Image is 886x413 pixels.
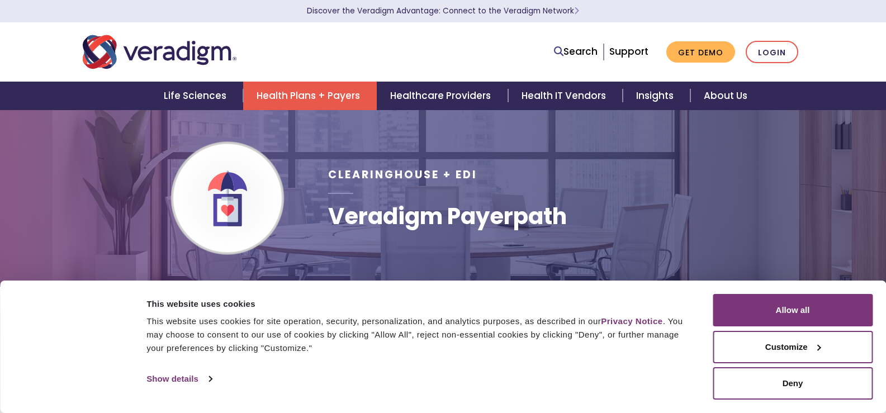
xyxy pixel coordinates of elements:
a: Health Plans + Payers [243,82,377,110]
div: This website uses cookies for site operation, security, personalization, and analytics purposes, ... [146,315,688,355]
div: This website uses cookies [146,297,688,311]
a: Login [746,41,798,64]
a: Discover the Veradigm Advantage: Connect to the Veradigm NetworkLearn More [307,6,579,16]
a: Privacy Notice [601,316,662,326]
a: Show details [146,371,211,387]
a: About Us [690,82,761,110]
a: Get Demo [666,41,735,63]
a: Life Sciences [150,82,243,110]
button: Customize [713,331,873,363]
a: Support [609,45,648,58]
span: Clearinghouse + EDI [328,167,477,182]
button: Deny [713,367,873,400]
h1: Veradigm Payerpath [328,203,567,230]
a: Health IT Vendors [508,82,623,110]
span: Learn More [574,6,579,16]
img: Veradigm logo [83,34,236,70]
a: Search [554,44,598,59]
a: Insights [623,82,690,110]
a: Healthcare Providers [377,82,508,110]
button: Allow all [713,294,873,326]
